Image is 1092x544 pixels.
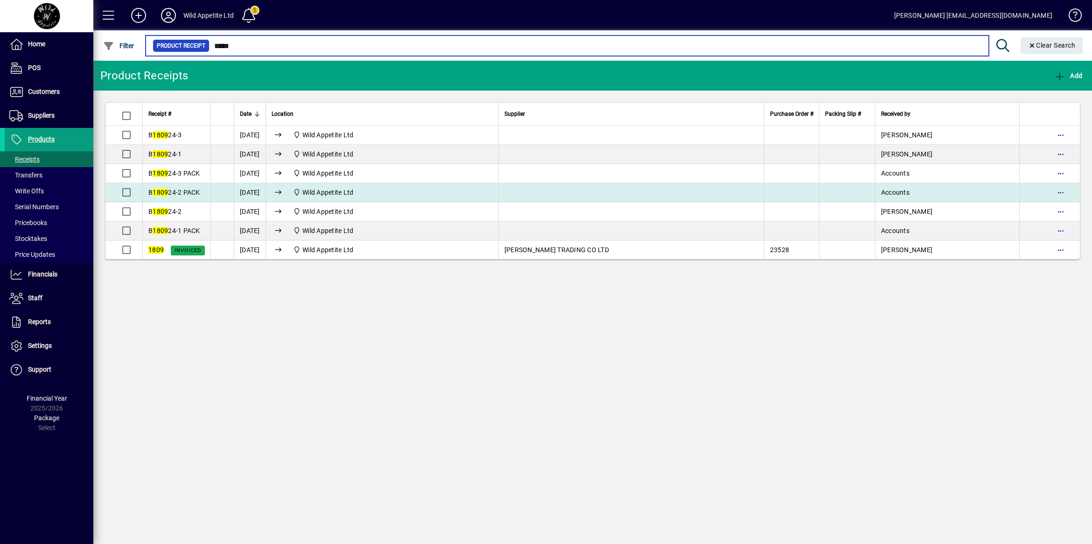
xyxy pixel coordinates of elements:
[289,187,357,198] span: Wild Appetite Ltd
[289,148,357,160] span: Wild Appetite Ltd
[9,155,40,163] span: Receipts
[28,135,55,143] span: Products
[148,170,200,177] span: B 24-3 PACK
[1053,185,1068,200] button: More options
[153,131,168,139] em: 1809
[1052,67,1085,84] button: Add
[770,109,813,119] span: Purchase Order #
[9,251,55,258] span: Price Updates
[28,318,51,325] span: Reports
[5,287,93,310] a: Staff
[5,199,93,215] a: Serial Numbers
[34,414,59,422] span: Package
[153,150,168,158] em: 1809
[154,7,183,24] button: Profile
[5,57,93,80] a: POS
[9,187,44,195] span: Write Offs
[302,131,353,139] span: Wild Appetite Ltd
[302,208,353,215] span: Wild Appetite Ltd
[302,246,353,254] span: Wild Appetite Ltd
[148,208,182,215] span: B 24-2
[504,109,758,119] div: Supplier
[1053,242,1068,257] button: More options
[881,131,932,139] span: [PERSON_NAME]
[28,112,55,119] span: Suppliers
[504,109,525,119] span: Supplier
[28,88,60,95] span: Customers
[9,235,47,242] span: Stocktakes
[124,7,154,24] button: Add
[1028,42,1076,49] span: Clear Search
[272,109,493,119] div: Location
[148,131,182,139] span: B 24-3
[1062,2,1080,32] a: Knowledge Base
[5,104,93,127] a: Suppliers
[1053,147,1068,162] button: More options
[289,206,357,217] span: Wild Appetite Ltd
[103,42,134,49] span: Filter
[153,208,168,215] em: 1809
[881,246,932,254] span: [PERSON_NAME]
[1054,72,1082,79] span: Add
[5,358,93,382] a: Support
[289,168,357,179] span: Wild Appetite Ltd
[825,109,869,119] div: Packing Slip #
[148,246,164,254] em: 1809
[5,215,93,231] a: Pricebooks
[5,183,93,199] a: Write Offs
[153,170,168,177] em: 1809
[289,129,357,141] span: Wild Appetite Ltd
[148,227,200,234] span: B 24-1 PACK
[9,203,59,211] span: Serial Numbers
[28,366,51,373] span: Support
[175,247,201,254] span: Invoiced
[881,170,910,177] span: Accounts
[28,40,45,48] span: Home
[894,8,1052,23] div: [PERSON_NAME] [EMAIL_ADDRESS][DOMAIN_NAME]
[148,189,200,196] span: B 24-2 PACK
[148,150,182,158] span: B 24-1
[28,342,52,349] span: Settings
[234,202,266,221] td: [DATE]
[153,189,168,196] em: 1809
[881,208,932,215] span: [PERSON_NAME]
[183,8,234,23] div: Wild Appetite Ltd
[5,80,93,104] a: Customers
[157,41,205,50] span: Product Receipt
[234,240,266,259] td: [DATE]
[148,109,205,119] div: Receipt #
[27,395,67,402] span: Financial Year
[1053,223,1068,238] button: More options
[289,225,357,236] span: Wild Appetite Ltd
[5,167,93,183] a: Transfers
[881,150,932,158] span: [PERSON_NAME]
[240,109,260,119] div: Date
[5,247,93,262] a: Price Updates
[234,183,266,202] td: [DATE]
[9,171,42,179] span: Transfers
[28,64,41,71] span: POS
[1053,166,1068,181] button: More options
[148,109,171,119] span: Receipt #
[9,219,47,226] span: Pricebooks
[1053,127,1068,142] button: More options
[234,145,266,164] td: [DATE]
[770,246,789,254] span: 23528
[504,246,609,254] span: [PERSON_NAME] TRADING CO LTD
[101,37,137,54] button: Filter
[100,68,188,83] div: Product Receipts
[881,189,910,196] span: Accounts
[28,270,57,278] span: Financials
[5,263,93,286] a: Financials
[5,311,93,334] a: Reports
[272,109,294,119] span: Location
[153,227,168,234] em: 1809
[5,334,93,358] a: Settings
[302,150,353,158] span: Wild Appetite Ltd
[289,244,357,255] span: Wild Appetite Ltd
[5,231,93,247] a: Stocktakes
[234,221,266,240] td: [DATE]
[240,109,252,119] span: Date
[302,189,353,196] span: Wild Appetite Ltd
[881,109,1014,119] div: Received by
